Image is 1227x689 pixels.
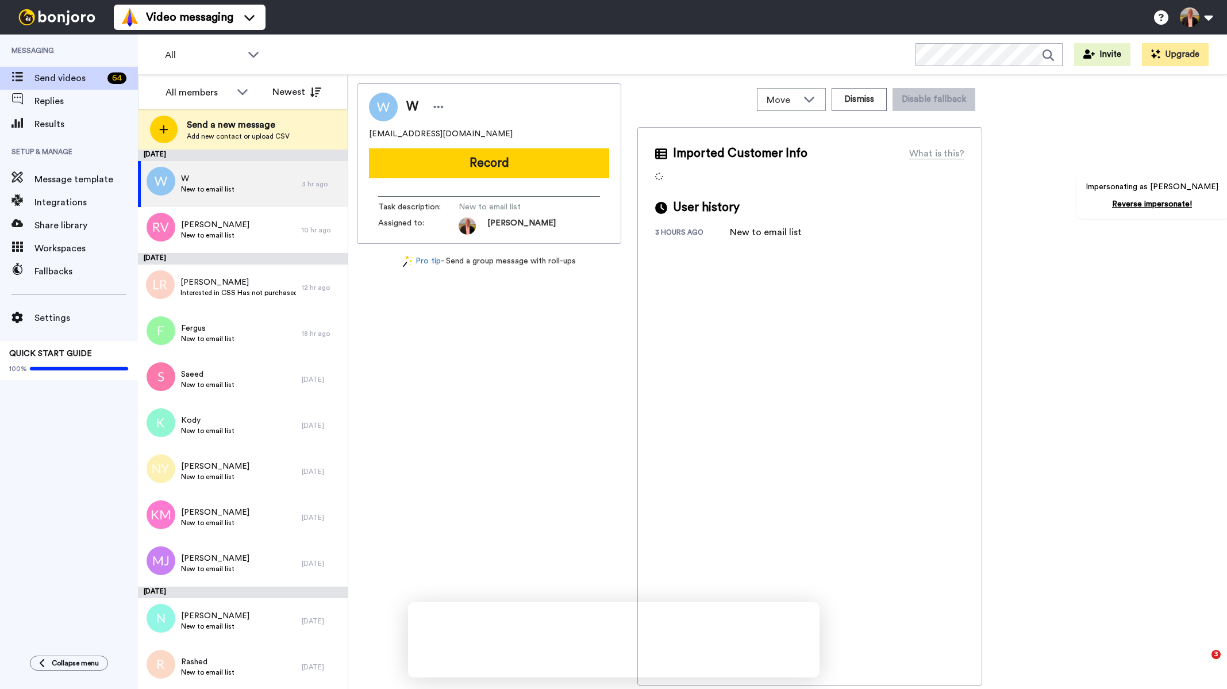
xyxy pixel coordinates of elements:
[655,228,730,239] div: 3 hours ago
[34,173,138,186] span: Message template
[181,518,249,527] span: New to email list
[369,128,513,140] span: [EMAIL_ADDRESS][DOMAIN_NAME]
[180,277,296,288] span: [PERSON_NAME]
[302,513,342,522] div: [DATE]
[147,213,175,242] img: rv.png
[147,546,175,575] img: mj.png
[147,408,175,437] img: k.png
[302,225,342,235] div: 10 hr ago
[147,604,175,633] img: n.png
[181,426,234,435] span: New to email list
[1211,650,1221,659] span: 3
[673,199,740,216] span: User history
[181,219,249,231] span: [PERSON_NAME]
[1074,43,1130,66] button: Invite
[181,334,234,343] span: New to email list
[9,350,92,358] span: QUICK START GUIDE
[107,72,126,84] div: 64
[30,656,108,671] button: Collapse menu
[302,283,342,292] div: 12 hr ago
[34,71,103,85] span: Send videos
[302,421,342,430] div: [DATE]
[181,507,249,518] span: [PERSON_NAME]
[264,81,330,104] button: Newest
[302,559,342,568] div: [DATE]
[459,217,476,235] img: 081dea35-c022-4572-865e-fa2403b09dc8-1755606578.jpg
[487,217,556,235] span: [PERSON_NAME]
[34,242,138,255] span: Workspaces
[34,219,138,232] span: Share library
[832,88,887,111] button: Dismiss
[181,564,249,573] span: New to email list
[1142,43,1209,66] button: Upgrade
[181,231,249,240] span: New to email list
[166,86,231,99] div: All members
[181,369,234,380] span: Saeed
[403,255,413,267] img: magic-wand.svg
[181,461,249,472] span: [PERSON_NAME]
[302,663,342,672] div: [DATE]
[302,617,342,626] div: [DATE]
[302,179,342,189] div: 3 hr ago
[408,602,820,677] iframe: Survey by Grant from Bonjoro
[730,225,802,239] div: New to email list
[181,472,249,481] span: New to email list
[147,454,175,483] img: ny.png
[180,288,296,297] span: Interested in CSS Has not purchased CSS
[34,196,138,209] span: Integrations
[138,150,348,161] div: [DATE]
[121,8,139,26] img: vm-color.svg
[369,93,398,121] img: Image of W
[147,650,175,679] img: r.png
[406,98,418,116] span: W
[893,88,975,111] button: Disable fallback
[181,415,234,426] span: Kody
[302,329,342,338] div: 18 hr ago
[146,9,233,25] span: Video messaging
[181,622,249,631] span: New to email list
[34,94,138,108] span: Replies
[909,147,964,160] div: What is this?
[369,148,609,178] button: Record
[302,467,342,476] div: [DATE]
[146,270,175,299] img: lr.png
[9,364,27,373] span: 100%
[14,9,100,25] img: bj-logo-header-white.svg
[181,610,249,622] span: [PERSON_NAME]
[34,265,138,278] span: Fallbacks
[302,375,342,384] div: [DATE]
[673,145,807,162] span: Imported Customer Info
[34,311,138,325] span: Settings
[767,93,798,107] span: Move
[147,167,175,196] img: w.png
[403,255,441,267] a: Pro tip
[181,656,234,668] span: Rashed
[181,185,234,194] span: New to email list
[34,117,138,131] span: Results
[147,316,175,345] img: f.png
[181,323,234,334] span: Fergus
[181,173,234,185] span: W
[165,48,242,62] span: All
[1188,650,1216,677] iframe: Intercom live chat
[1112,200,1192,208] a: Reverse impersonate!
[52,659,99,668] span: Collapse menu
[459,201,568,213] span: New to email list
[181,380,234,389] span: New to email list
[378,217,459,235] span: Assigned to:
[1086,181,1218,193] p: Impersonating as [PERSON_NAME]
[187,118,290,132] span: Send a new message
[357,255,621,267] div: - Send a group message with roll-ups
[378,201,459,213] span: Task description :
[147,500,175,529] img: km.png
[138,253,348,265] div: [DATE]
[181,553,249,564] span: [PERSON_NAME]
[187,132,290,141] span: Add new contact or upload CSV
[147,362,175,391] img: s.png
[138,587,348,598] div: [DATE]
[181,668,234,677] span: New to email list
